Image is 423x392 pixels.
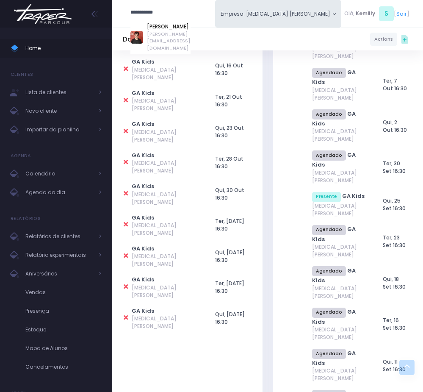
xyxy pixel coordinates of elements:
[312,68,346,78] span: Agendado
[215,62,243,77] span: Qui, 16 Out 16:30
[132,97,200,112] span: [MEDICAL_DATA] [PERSON_NAME]
[215,186,244,201] span: Qui, 30 Out 16:30
[312,86,368,102] span: [MEDICAL_DATA] [PERSON_NAME]
[215,280,244,295] span: Ter, [DATE] 16:30
[25,250,93,261] span: Relatório experimentais
[132,253,200,268] span: [MEDICAL_DATA] [PERSON_NAME]
[383,234,406,249] span: Ter, 23 Set 16:30
[123,36,160,43] h5: Dashboard
[312,192,341,202] span: Presente
[132,275,154,284] a: GA Kids
[312,225,346,235] span: Agendado
[344,10,354,17] span: Olá,
[215,124,244,139] span: Qui, 23 Out 16:30
[383,77,407,92] span: Ter, 7 Out 16:30
[25,324,102,335] span: Estoque
[312,109,346,120] span: Agendado
[147,23,191,31] a: [PERSON_NAME]
[312,266,346,276] span: Agendado
[312,202,368,217] span: [MEDICAL_DATA] [PERSON_NAME]
[312,326,368,341] span: [MEDICAL_DATA] [PERSON_NAME]
[215,155,243,170] span: Ter, 28 Out 16:30
[312,128,368,143] span: [MEDICAL_DATA] [PERSON_NAME]
[215,93,242,108] span: Ter, 21 Out 16:30
[25,231,93,242] span: Relatórios de clientes
[11,66,33,83] h4: Clientes
[312,308,346,318] span: Agendado
[132,66,200,81] span: [MEDICAL_DATA] [PERSON_NAME]
[370,33,397,45] a: Actions
[215,311,245,325] span: Qui, [DATE] 16:30
[147,31,191,52] span: [PERSON_NAME][EMAIL_ADDRESS][DOMAIN_NAME]
[25,87,93,98] span: Lista de clientes
[132,191,200,206] span: [MEDICAL_DATA] [PERSON_NAME]
[383,160,406,175] span: Ter, 30 Set 16:30
[312,285,368,300] span: [MEDICAL_DATA] [PERSON_NAME]
[132,245,154,253] a: GA Kids
[25,43,102,54] span: Home
[383,358,406,373] span: Qui, 11 Set 16:30
[379,6,394,21] span: S
[312,349,346,359] span: Agendado
[11,210,41,227] h4: Relatórios
[25,306,102,317] span: Presença
[25,268,93,279] span: Aniversários
[215,217,244,232] span: Ter, [DATE] 16:30
[132,315,200,330] span: [MEDICAL_DATA] [PERSON_NAME]
[383,275,406,290] span: Qui, 18 Set 16:30
[383,317,406,331] span: Ter, 16 Set 16:30
[132,151,154,159] a: GA Kids
[132,58,154,66] a: GA Kids
[383,119,407,133] span: Qui, 2 Out 16:30
[25,287,102,298] span: Vendas
[383,197,406,212] span: Qui, 25 Set 16:30
[341,5,412,22] div: [ ]
[312,169,368,184] span: [MEDICAL_DATA] [PERSON_NAME]
[342,192,365,200] a: GA Kids
[25,124,93,135] span: Importar da planilha
[396,10,407,18] a: Sair
[312,150,346,161] span: Agendado
[312,45,368,60] span: [MEDICAL_DATA] [PERSON_NAME]
[356,10,375,17] span: Kemilly
[132,120,154,128] a: GA Kids
[25,361,102,373] span: Cancelamentos
[25,187,93,198] span: Agenda do dia
[132,284,200,299] span: [MEDICAL_DATA] [PERSON_NAME]
[132,159,200,175] span: [MEDICAL_DATA] [PERSON_NAME]
[132,222,200,237] span: [MEDICAL_DATA] [PERSON_NAME]
[132,128,200,144] span: [MEDICAL_DATA] [PERSON_NAME]
[132,214,154,222] a: GA Kids
[383,36,407,51] span: Qui, 9 Out 16:30
[312,367,368,382] span: [MEDICAL_DATA] [PERSON_NAME]
[215,249,245,264] span: Qui, [DATE] 16:30
[25,168,93,179] span: Calendário
[25,343,102,354] span: Mapa de Alunos
[132,89,154,97] a: GA Kids
[132,307,154,315] a: GA Kids
[25,106,93,117] span: Novo cliente
[11,147,31,164] h4: Agenda
[132,182,154,190] a: GA Kids
[312,243,368,259] span: [MEDICAL_DATA] [PERSON_NAME]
